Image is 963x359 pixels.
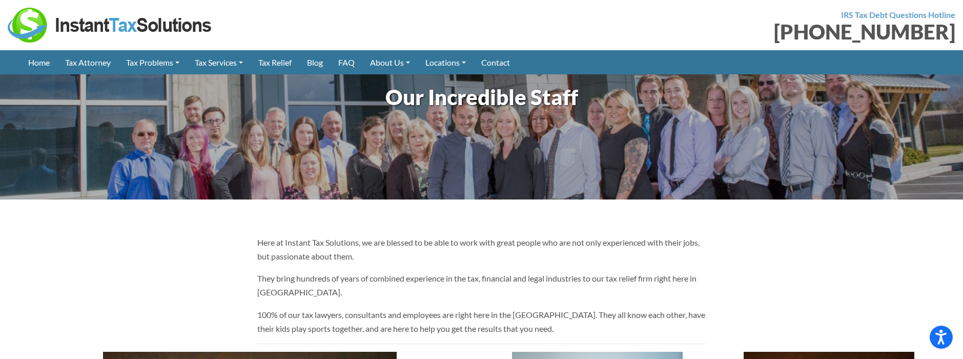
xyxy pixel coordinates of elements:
a: FAQ [331,50,362,74]
a: Instant Tax Solutions Logo [8,19,213,29]
p: Here at Instant Tax Solutions, we are blessed to be able to work with great people who are not on... [257,235,706,263]
p: They bring hundreds of years of combined experience in the tax, financial and legal industries to... [257,271,706,299]
h1: Our Incredible Staff [26,82,937,112]
a: Locations [418,50,474,74]
a: Tax Relief [251,50,299,74]
img: Instant Tax Solutions Logo [8,8,213,43]
a: Tax Attorney [57,50,118,74]
a: About Us [362,50,418,74]
a: Contact [474,50,518,74]
div: [PHONE_NUMBER] [489,22,956,42]
a: Home [21,50,57,74]
a: Tax Services [187,50,251,74]
strong: IRS Tax Debt Questions Hotline [841,10,955,19]
a: Blog [299,50,331,74]
a: Tax Problems [118,50,187,74]
p: 100% of our tax lawyers, consultants and employees are right here in the [GEOGRAPHIC_DATA]. They ... [257,308,706,335]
